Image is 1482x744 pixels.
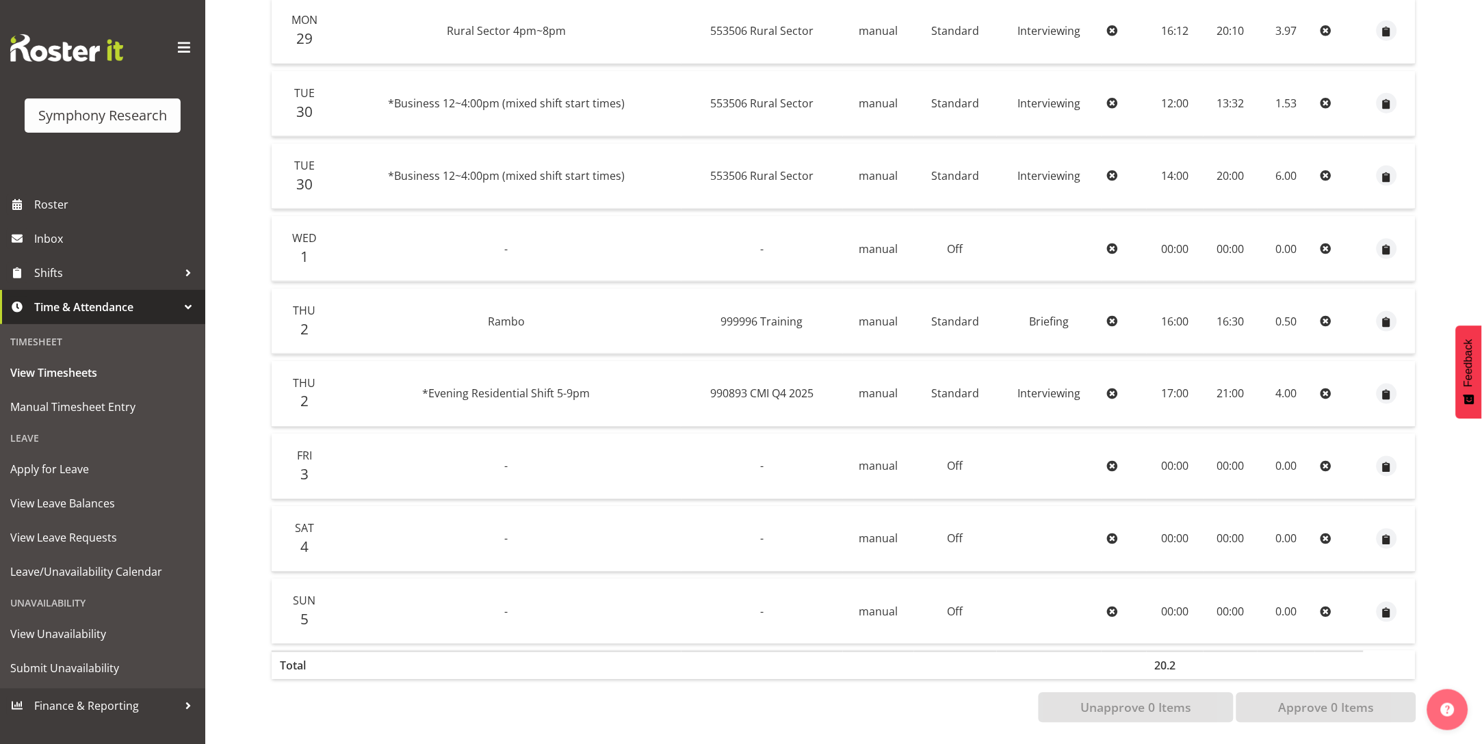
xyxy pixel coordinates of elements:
[3,520,202,555] a: View Leave Requests
[1018,96,1081,111] span: Interviewing
[300,319,309,338] span: 2
[914,144,997,209] td: Standard
[1147,289,1204,354] td: 16:00
[1258,434,1315,500] td: 0.00
[1147,434,1204,500] td: 00:00
[1258,216,1315,282] td: 0.00
[914,507,997,572] td: Off
[1204,216,1258,282] td: 00:00
[294,158,315,173] span: Tue
[914,71,997,137] td: Standard
[488,314,525,329] span: Rambo
[721,314,803,329] span: 999996 Training
[10,397,195,417] span: Manual Timesheet Entry
[859,96,898,111] span: manual
[34,228,198,249] span: Inbox
[300,247,309,266] span: 1
[388,168,625,183] span: *Business 12~4:00pm (mixed shift start times)
[1080,699,1191,717] span: Unapprove 0 Items
[300,537,309,557] span: 4
[388,96,625,111] span: *Business 12~4:00pm (mixed shift start times)
[34,297,178,317] span: Time & Attendance
[10,527,195,548] span: View Leave Requests
[505,459,508,474] span: -
[1147,579,1204,644] td: 00:00
[1204,434,1258,500] td: 00:00
[1258,361,1315,427] td: 4.00
[1204,144,1258,209] td: 20:00
[295,521,314,536] span: Sat
[1258,71,1315,137] td: 1.53
[34,695,178,716] span: Finance & Reporting
[300,392,309,411] span: 2
[10,34,123,62] img: Rosterit website logo
[1278,699,1374,717] span: Approve 0 Items
[10,493,195,514] span: View Leave Balances
[505,604,508,620] span: -
[1258,579,1315,644] td: 0.00
[423,386,590,401] span: *Evening Residential Shift 5-9pm
[3,328,202,356] div: Timesheet
[296,174,313,194] span: 30
[1204,289,1258,354] td: 16:30
[34,263,178,283] span: Shifts
[1030,314,1069,329] span: Briefing
[914,361,997,427] td: Standard
[3,555,202,589] a: Leave/Unavailability Calendar
[3,651,202,685] a: Submit Unavailability
[293,594,315,609] span: Sun
[505,241,508,256] span: -
[914,579,997,644] td: Off
[3,390,202,424] a: Manual Timesheet Entry
[1463,339,1475,387] span: Feedback
[859,386,898,401] span: manual
[1441,703,1455,717] img: help-xxl-2.png
[10,561,195,582] span: Leave/Unavailability Calendar
[10,459,195,479] span: Apply for Leave
[38,105,167,126] div: Symphony Research
[294,85,315,101] span: Tue
[859,23,898,38] span: manual
[1147,651,1204,680] th: 20.2
[859,459,898,474] span: manual
[3,486,202,520] a: View Leave Balances
[859,314,898,329] span: manual
[859,168,898,183] span: manual
[10,624,195,644] span: View Unavailability
[1147,216,1204,282] td: 00:00
[3,617,202,651] a: View Unavailability
[10,658,195,678] span: Submit Unavailability
[3,452,202,486] a: Apply for Leave
[1018,168,1081,183] span: Interviewing
[34,194,198,215] span: Roster
[1147,144,1204,209] td: 14:00
[300,465,309,484] span: 3
[3,356,202,390] a: View Timesheets
[272,651,332,680] th: Total
[760,531,764,546] span: -
[914,289,997,354] td: Standard
[710,96,814,111] span: 553506 Rural Sector
[1018,386,1081,401] span: Interviewing
[1039,693,1234,723] button: Unapprove 0 Items
[859,531,898,546] span: manual
[859,241,898,256] span: manual
[291,12,317,27] span: Mon
[1204,71,1258,137] td: 13:32
[296,29,313,48] span: 29
[505,531,508,546] span: -
[760,604,764,620] span: -
[3,424,202,452] div: Leave
[1236,693,1416,723] button: Approve 0 Items
[710,386,814,401] span: 990893 CMI Q4 2025
[300,610,309,629] span: 5
[1204,361,1258,427] td: 21:00
[297,449,312,464] span: Fri
[1456,325,1482,418] button: Feedback - Show survey
[1204,579,1258,644] td: 00:00
[914,216,997,282] td: Off
[296,102,313,121] span: 30
[3,589,202,617] div: Unavailability
[1258,289,1315,354] td: 0.50
[760,459,764,474] span: -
